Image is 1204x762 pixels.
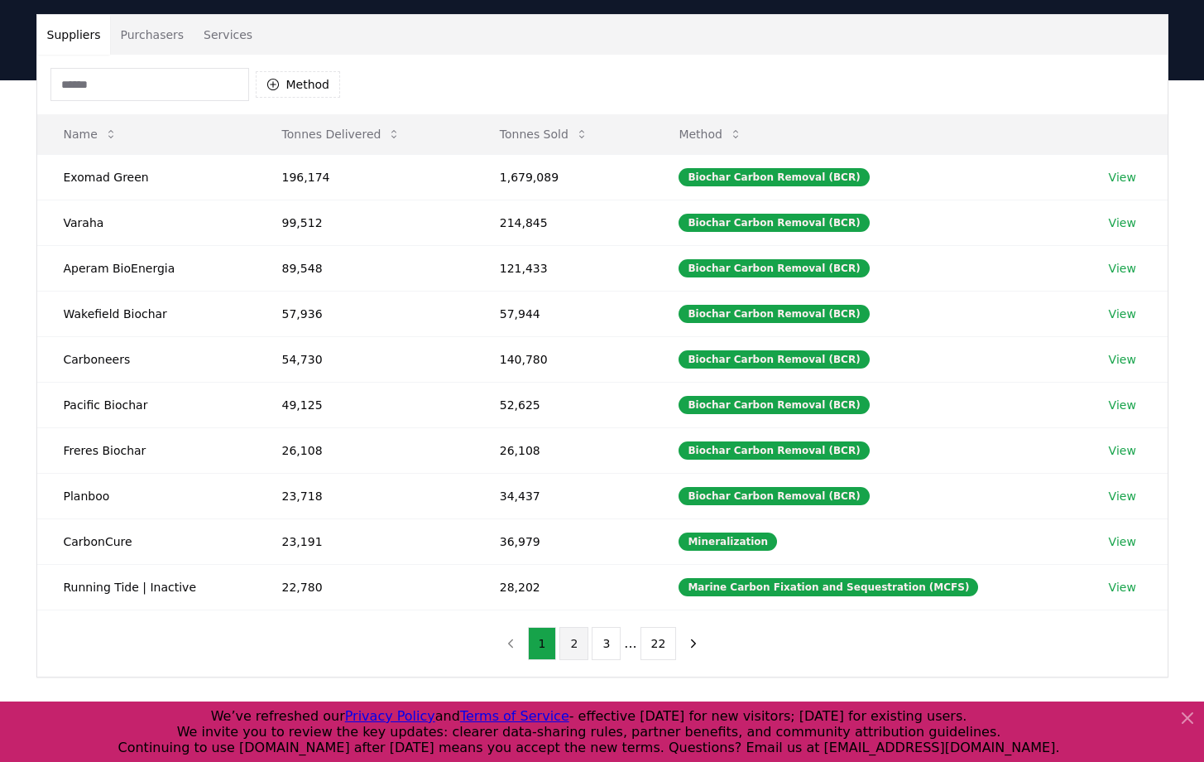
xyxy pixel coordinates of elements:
td: 99,512 [256,200,473,245]
td: 57,944 [473,291,653,336]
button: next page [679,627,708,660]
td: 23,191 [256,518,473,564]
a: View [1109,260,1136,277]
td: 36,979 [473,518,653,564]
td: Carboneers [37,336,256,382]
div: Biochar Carbon Removal (BCR) [679,350,869,369]
button: Method [256,71,341,98]
td: 28,202 [473,564,653,610]
div: Biochar Carbon Removal (BCR) [679,396,869,414]
td: 214,845 [473,200,653,245]
a: View [1109,306,1136,322]
div: Mineralization [679,533,777,551]
div: Biochar Carbon Removal (BCR) [679,305,869,323]
td: 54,730 [256,336,473,382]
button: 22 [640,627,677,660]
td: Aperam BioEnergia [37,245,256,291]
td: Varaha [37,200,256,245]
td: 1,679,089 [473,154,653,200]
button: Name [50,118,131,151]
a: View [1109,351,1136,368]
a: View [1109,442,1136,459]
td: Wakefield Biochar [37,291,256,336]
div: Biochar Carbon Removal (BCR) [679,487,869,505]
a: View [1109,397,1136,413]
a: View [1109,579,1136,596]
a: View [1109,488,1136,504]
div: Biochar Carbon Removal (BCR) [679,214,869,232]
td: 34,437 [473,473,653,518]
td: 57,936 [256,291,473,336]
td: 22,780 [256,564,473,610]
td: 89,548 [256,245,473,291]
td: Exomad Green [37,154,256,200]
button: Purchasers [110,15,194,55]
button: 1 [528,627,557,660]
td: 196,174 [256,154,473,200]
td: Freres Biochar [37,427,256,473]
td: 140,780 [473,336,653,382]
td: Pacific Biochar [37,382,256,427]
td: 23,718 [256,473,473,518]
a: View [1109,215,1136,231]
td: Running Tide | Inactive [37,564,256,610]
button: Services [194,15,262,55]
li: ... [624,634,636,653]
td: 26,108 [256,427,473,473]
a: View [1109,533,1136,550]
td: CarbonCure [37,518,256,564]
td: 26,108 [473,427,653,473]
td: 121,433 [473,245,653,291]
button: 2 [559,627,588,660]
button: Suppliers [37,15,111,55]
div: Marine Carbon Fixation and Sequestration (MCFS) [679,578,978,596]
button: 3 [592,627,621,660]
div: Biochar Carbon Removal (BCR) [679,168,869,186]
button: Tonnes Delivered [269,118,415,151]
div: Biochar Carbon Removal (BCR) [679,259,869,277]
div: Biochar Carbon Removal (BCR) [679,441,869,460]
a: View [1109,169,1136,186]
button: Tonnes Sold [487,118,602,151]
button: Method [665,118,755,151]
td: 49,125 [256,382,473,427]
td: Planboo [37,473,256,518]
td: 52,625 [473,382,653,427]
